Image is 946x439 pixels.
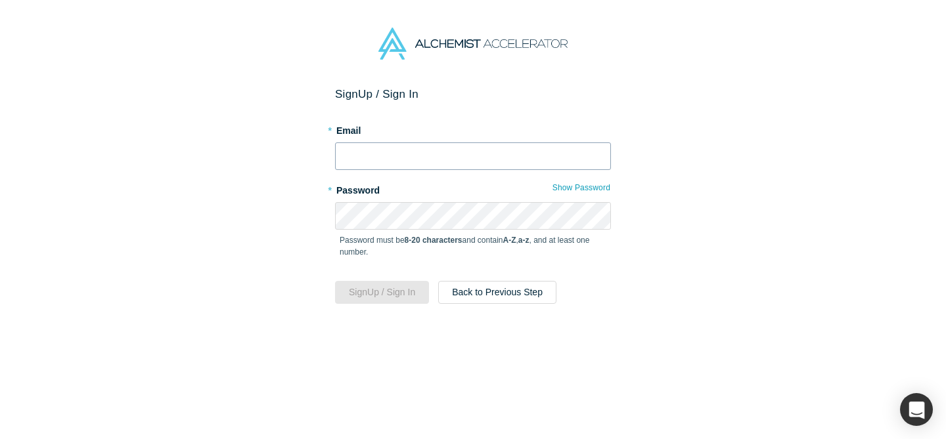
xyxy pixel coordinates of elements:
[335,87,611,101] h2: Sign Up / Sign In
[518,236,529,245] strong: a-z
[503,236,516,245] strong: A-Z
[405,236,462,245] strong: 8-20 characters
[438,281,556,304] button: Back to Previous Step
[335,281,429,304] button: SignUp / Sign In
[340,234,606,258] p: Password must be and contain , , and at least one number.
[378,28,568,60] img: Alchemist Accelerator Logo
[552,179,611,196] button: Show Password
[335,119,611,138] label: Email
[335,179,611,198] label: Password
